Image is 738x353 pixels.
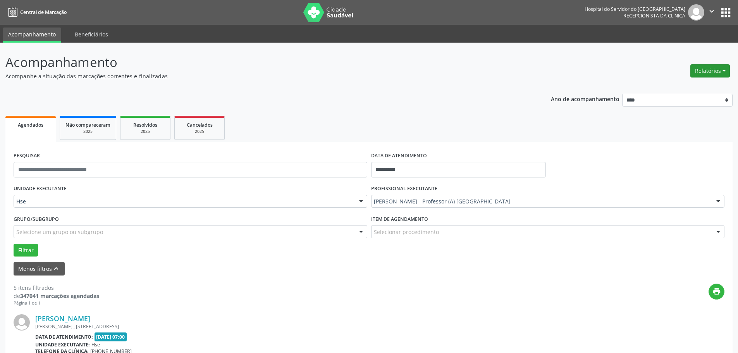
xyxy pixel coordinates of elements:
label: UNIDADE EXECUTANTE [14,183,67,195]
div: 5 itens filtrados [14,284,99,292]
button: print [709,284,724,300]
div: [PERSON_NAME] , [STREET_ADDRESS] [35,323,608,330]
div: Página 1 de 1 [14,300,99,307]
img: img [688,4,704,21]
strong: 347041 marcações agendadas [20,292,99,300]
label: PROFISSIONAL EXECUTANTE [371,183,437,195]
img: img [14,314,30,331]
p: Acompanhe a situação das marcações correntes e finalizadas [5,72,514,80]
div: 2025 [65,129,110,134]
span: Não compareceram [65,122,110,128]
span: Recepcionista da clínica [623,12,685,19]
i: print [712,287,721,296]
button: Menos filtroskeyboard_arrow_up [14,262,65,276]
a: [PERSON_NAME] [35,314,90,323]
label: Item de agendamento [371,213,428,225]
button:  [704,4,719,21]
span: Agendados [18,122,43,128]
span: Selecione um grupo ou subgrupo [16,228,103,236]
label: PESQUISAR [14,150,40,162]
span: Selecionar procedimento [374,228,439,236]
div: 2025 [126,129,165,134]
label: Grupo/Subgrupo [14,213,59,225]
i: keyboard_arrow_up [52,264,60,273]
i:  [707,7,716,15]
b: Data de atendimento: [35,334,93,340]
span: [PERSON_NAME] - Professor (A) [GEOGRAPHIC_DATA] [374,198,709,205]
span: Cancelados [187,122,213,128]
span: Resolvidos [133,122,157,128]
div: Hospital do Servidor do [GEOGRAPHIC_DATA] [585,6,685,12]
a: Beneficiários [69,28,114,41]
div: 2025 [180,129,219,134]
span: Hse [91,341,100,348]
button: Relatórios [690,64,730,77]
span: Hse [16,198,351,205]
label: DATA DE ATENDIMENTO [371,150,427,162]
span: [DATE] 07:00 [95,332,127,341]
b: Unidade executante: [35,341,90,348]
p: Acompanhamento [5,53,514,72]
a: Central de Marcação [5,6,67,19]
div: de [14,292,99,300]
button: Filtrar [14,244,38,257]
a: Acompanhamento [3,28,61,43]
p: Ano de acompanhamento [551,94,619,103]
span: Central de Marcação [20,9,67,15]
button: apps [719,6,733,19]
